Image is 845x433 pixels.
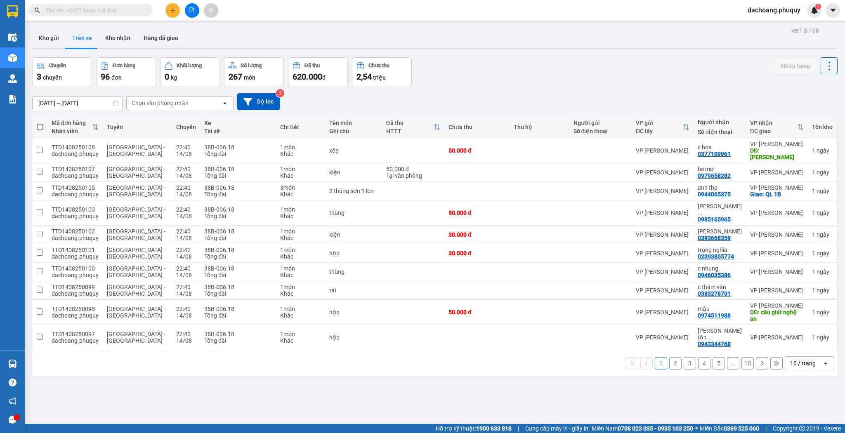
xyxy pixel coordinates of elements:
[8,360,17,368] img: warehouse-icon
[52,284,99,290] div: TTD1408250099
[698,272,731,278] div: 0946035386
[750,184,804,191] div: VP [PERSON_NAME]
[280,306,321,312] div: 1 món
[8,95,17,104] img: solution-icon
[9,416,17,424] span: message
[32,57,92,87] button: Chuyến3chuyến
[280,184,321,191] div: 3 món
[368,63,389,68] div: Chưa thu
[790,359,816,367] div: 10 / trang
[750,268,804,275] div: VP [PERSON_NAME]
[750,141,804,147] div: VP [PERSON_NAME]
[176,284,196,290] div: 22:40
[698,341,731,347] div: 0943344768
[636,209,689,216] div: VP [PERSON_NAME]
[280,337,321,344] div: Khác
[329,188,378,194] div: 2 thùng sơn 1 lon
[189,7,195,13] span: file-add
[829,7,837,14] span: caret-down
[113,63,135,68] div: Đơn hàng
[204,290,272,297] div: Tổng đài
[176,312,196,319] div: 14/08
[107,265,165,278] span: [GEOGRAPHIC_DATA] - [GEOGRAPHIC_DATA]
[280,331,321,337] div: 1 món
[52,151,99,157] div: dachoang.phuquy
[185,3,199,18] button: file-add
[448,147,505,154] div: 50.000 đ
[373,74,386,81] span: triệu
[176,228,196,235] div: 22:40
[329,147,378,154] div: xốp
[698,203,742,216] div: đèn khánh thảo
[224,57,284,87] button: Số lượng267món
[160,57,220,87] button: Khối lượng0kg
[8,33,17,42] img: warehouse-icon
[177,63,202,68] div: Khối lượng
[698,129,742,135] div: Số điện thoại
[815,4,821,9] sup: 1
[329,209,378,216] div: thùng
[436,424,512,433] span: Hỗ trợ kỹ thuật:
[812,334,833,341] div: 1
[176,272,196,278] div: 14/08
[636,120,683,126] div: VP gửi
[176,253,196,260] div: 14/08
[386,128,434,134] div: HTTT
[280,235,321,241] div: Khác
[698,327,742,341] div: ngọc hải (ô tô phúc hải)
[280,253,321,260] div: Khác
[698,184,742,191] div: anh thọ
[176,265,196,272] div: 22:40
[817,268,829,275] span: ngày
[618,425,693,432] strong: 0708 023 035 - 0935 103 250
[636,147,689,154] div: VP [PERSON_NAME]
[280,151,321,157] div: Khác
[176,290,196,297] div: 14/08
[386,166,440,172] div: 50.000 đ
[636,231,689,238] div: VP [PERSON_NAME]
[698,284,742,290] div: c thám vân
[107,331,165,344] span: [GEOGRAPHIC_DATA] - [GEOGRAPHIC_DATA]
[204,144,272,151] div: 38B-006.18
[293,72,322,82] span: 620.000
[204,191,272,198] div: Tổng đài
[204,172,272,179] div: Tổng đài
[9,397,17,405] span: notification
[746,116,808,138] th: Toggle SortBy
[518,424,519,433] span: |
[52,228,99,235] div: TTD1408250102
[280,228,321,235] div: 1 món
[52,144,99,151] div: TTD1408250108
[700,424,759,433] span: Miền Bắc
[698,290,731,297] div: 0383278701
[698,166,742,172] div: bs mơ
[52,166,99,172] div: TTD1408250107
[280,166,321,172] div: 1 món
[280,206,321,213] div: 1 món
[204,312,272,319] div: Tổng đài
[817,231,829,238] span: ngày
[132,99,189,107] div: Chọn văn phòng nhận
[741,357,754,369] button: 10
[698,306,742,312] div: mậu
[176,306,196,312] div: 22:40
[276,89,284,97] sup: 3
[632,116,694,138] th: Toggle SortBy
[99,28,137,48] button: Kho nhận
[49,63,66,68] div: Chuyến
[176,124,196,130] div: Chuyến
[9,379,17,386] span: question-circle
[695,427,698,430] span: ⚪️
[52,128,92,134] div: Nhân viên
[698,357,710,369] button: 4
[176,191,196,198] div: 14/08
[8,74,17,83] img: warehouse-icon
[448,209,505,216] div: 50.000 đ
[750,147,804,160] div: DĐ: hương sơn
[52,253,99,260] div: dachoang.phuquy
[636,309,689,315] div: VP [PERSON_NAME]
[176,144,196,151] div: 22:40
[280,124,321,130] div: Chi tiết
[107,166,165,179] span: [GEOGRAPHIC_DATA] - [GEOGRAPHIC_DATA]
[280,144,321,151] div: 1 món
